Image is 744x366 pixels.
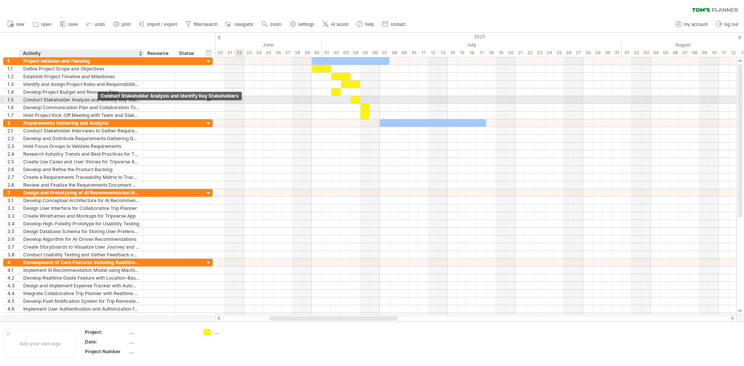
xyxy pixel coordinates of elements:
[273,49,283,57] div: Thursday, 26 June 2025
[293,49,302,57] div: Saturday, 28 June 2025
[391,22,406,27] span: contact
[593,49,603,57] div: Tuesday, 29 July 2025
[7,81,19,88] div: 1.3
[7,212,19,220] div: 3.3
[448,49,457,57] div: Monday, 14 July 2025
[23,189,139,196] div: Design and Prototyping of AI Recommendation Model and Collaborative Trip Planner
[360,49,370,57] div: Saturday, 5 July 2025
[23,313,139,320] div: Conduct Unit Testing and Integration Testing for Core Features
[234,49,244,57] div: Sunday, 22 June 2025
[41,22,52,27] span: open
[16,22,24,27] span: new
[7,174,19,181] div: 2.7
[179,50,196,57] div: Status
[331,49,341,57] div: Wednesday, 2 July 2025
[23,181,139,189] div: Review and Finalize the Requirements Document with Stakeholders
[23,204,139,212] div: Design User Interface for Collaborative Trip Planner
[260,19,284,29] a: zoom
[673,19,710,29] a: my account
[129,339,194,345] div: ....
[7,65,19,72] div: 1.1
[23,65,139,72] div: Define Project Scope and Objectives
[288,19,317,29] a: settings
[23,150,139,158] div: Research Industry Trends and Best Practices for Tourism Apps
[506,49,515,57] div: Sunday, 20 July 2025
[7,143,19,150] div: 2.3
[31,19,54,29] a: open
[7,235,19,243] div: 3.6
[612,49,622,57] div: Thursday, 31 July 2025
[68,22,78,27] span: save
[554,49,564,57] div: Friday, 25 July 2025
[322,49,331,57] div: Tuesday, 1 July 2025
[23,305,139,313] div: Implement User Authentication and Authorization for Secure Data Access
[7,259,19,266] div: 4
[370,49,380,57] div: Sunday, 6 July 2025
[23,158,139,165] div: Create Use Cases and User Stories for Tripverse App
[283,49,293,57] div: Friday, 27 June 2025
[690,49,699,57] div: Friday, 8 August 2025
[183,19,220,29] a: filter/search
[341,49,351,57] div: Thursday, 3 July 2025
[428,49,438,57] div: Saturday, 12 July 2025
[7,166,19,173] div: 2.6
[98,92,242,100] div: Conduct Stakeholder Analysis and Identify Key Stakeholders
[263,49,273,57] div: Wednesday, 25 June 2025
[23,228,139,235] div: Design Database Schema for Storing User Preferences and Trip Data
[573,49,583,57] div: Sunday, 27 July 2025
[380,49,389,57] div: Monday, 7 July 2025
[23,282,139,289] div: Design and Implement Expense Tracker with Automated Expense Categorization
[351,49,360,57] div: Friday, 4 July 2025
[7,135,19,142] div: 2.2
[320,19,351,29] a: AI assist
[23,274,139,282] div: Develop Realtime Guide Feature with Location-Based Services
[58,19,80,29] a: save
[7,119,19,127] div: 2
[23,243,139,251] div: Create Storyboards to Visualize User Journey and App Flow
[389,49,399,57] div: Tuesday, 8 July 2025
[137,19,179,29] a: import / export
[23,96,139,103] div: Conduct Stakeholder Analysis and Identify Key Stakeholders
[23,235,139,243] div: Develop Algorithm for AI-Driven Recommendations
[23,104,139,111] div: Develop Communication Plan and Collaboration Tools
[438,49,448,57] div: Sunday, 13 July 2025
[467,49,477,57] div: Wednesday, 16 July 2025
[457,49,467,57] div: Tuesday, 15 July 2025
[215,49,225,57] div: Friday, 20 June 2025
[85,348,127,355] div: Project Number
[331,22,348,27] span: AI assist
[622,49,632,57] div: Friday, 1 August 2025
[651,49,661,57] div: Monday, 4 August 2025
[23,81,139,88] div: Identify and Assign Project Roles and Responsibilities
[7,228,19,235] div: 3.5
[684,22,708,27] span: my account
[496,49,506,57] div: Saturday, 19 July 2025
[7,197,19,204] div: 3.1
[7,112,19,119] div: 1.7
[224,19,256,29] a: navigator
[23,259,139,266] div: Development of Core Features including Realtime Guide and Expense Tracker
[23,88,139,96] div: Develop Project Budget and Resource Plan
[194,22,218,27] span: filter/search
[215,329,257,335] div: ....
[23,212,139,220] div: Create Wireframes and Mockups for Tripverse App
[23,290,139,297] div: Integrate Collaborative Trip Planner with Realtime Guide and Expense Tracker
[699,49,709,57] div: Saturday, 9 August 2025
[129,348,194,355] div: ....
[234,22,253,27] span: navigator
[486,49,496,57] div: Friday, 18 July 2025
[7,150,19,158] div: 2.4
[122,22,131,27] span: print
[728,49,738,57] div: Tuesday, 12 August 2025
[23,119,139,127] div: Requirements Gathering and Analysis
[632,49,641,57] div: Saturday, 2 August 2025
[7,88,19,96] div: 1.4
[23,266,139,274] div: Implement AI Recommendation Model using Machine Learning Libraries
[7,297,19,305] div: 4.5
[5,19,27,29] a: new
[23,251,139,258] div: Conduct Usability Testing and Gather Feedback on Prototype
[418,49,428,57] div: Friday, 11 July 2025
[7,220,19,227] div: 3.4
[7,158,19,165] div: 2.5
[23,197,139,204] div: Develop Conceptual Architecture for AI Recommendation Model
